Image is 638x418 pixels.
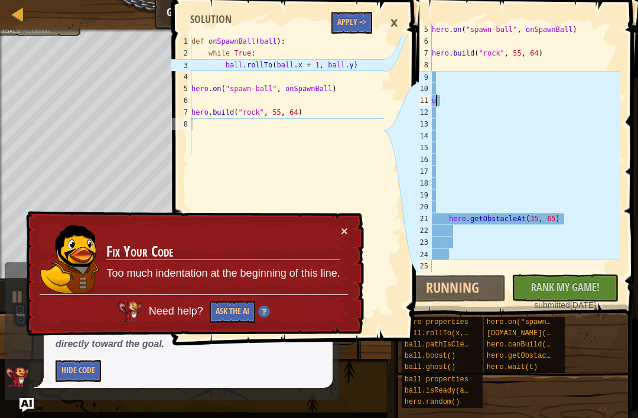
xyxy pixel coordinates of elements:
[405,341,498,349] span: ball.pathIsClear(x, y)
[534,300,570,310] span: submitted
[408,24,432,35] div: 5
[106,266,340,281] p: Too much indentation at the beginning of this line.
[23,28,55,34] span: Running...
[408,189,432,201] div: 19
[56,360,101,382] button: Hide Code
[171,71,191,83] div: 4
[171,47,191,59] div: 2
[408,236,432,248] div: 23
[408,201,432,213] div: 20
[408,142,432,154] div: 15
[384,9,404,37] div: ×
[341,225,348,237] button: ×
[40,225,99,294] img: duck_alejandro.png
[408,213,432,225] div: 21
[408,83,432,95] div: 10
[405,318,468,326] span: hero properties
[405,352,455,360] span: ball.boost()
[408,71,432,83] div: 9
[408,260,432,272] div: 25
[408,106,432,118] div: 12
[408,59,432,71] div: 8
[487,363,538,371] span: hero.wait(t)
[408,118,432,130] div: 13
[487,329,593,338] span: [DOMAIN_NAME](type, x, y)
[171,35,191,47] div: 1
[171,59,191,71] div: 3
[408,177,432,189] div: 18
[408,166,432,177] div: 17
[408,225,432,236] div: 22
[405,329,477,338] span: ball.rollTo(x, y)
[258,306,270,317] img: Hint
[405,375,468,384] span: ball properties
[19,398,34,412] button: Ask AI
[171,118,191,130] div: 8
[149,305,206,317] span: Need help?
[408,248,432,260] div: 24
[405,363,455,371] span: ball.ghost()
[408,35,432,47] div: 6
[184,12,237,27] div: Solution
[487,341,568,349] span: hero.canBuild(x, y)
[408,47,432,59] div: 7
[512,274,619,302] button: Rank My Game!
[5,367,29,388] img: AI
[399,275,506,302] button: Running
[405,398,460,406] span: hero.random()
[210,301,255,323] button: Ask the AI
[487,352,589,360] span: hero.getObstacleAt(x, y)
[405,387,494,395] span: ball.isReady(ability)
[531,280,600,294] span: Rank My Game!
[20,28,23,34] span: :
[408,154,432,166] div: 16
[487,318,589,326] span: hero.on("spawn-ball", f)
[517,299,613,311] div: [DATE]
[171,95,191,106] div: 6
[171,106,191,118] div: 7
[106,244,340,260] h3: Fix Your Code
[118,301,142,322] img: AI
[408,95,432,106] div: 11
[331,12,372,34] button: Apply =>
[171,83,191,95] div: 5
[408,130,432,142] div: 14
